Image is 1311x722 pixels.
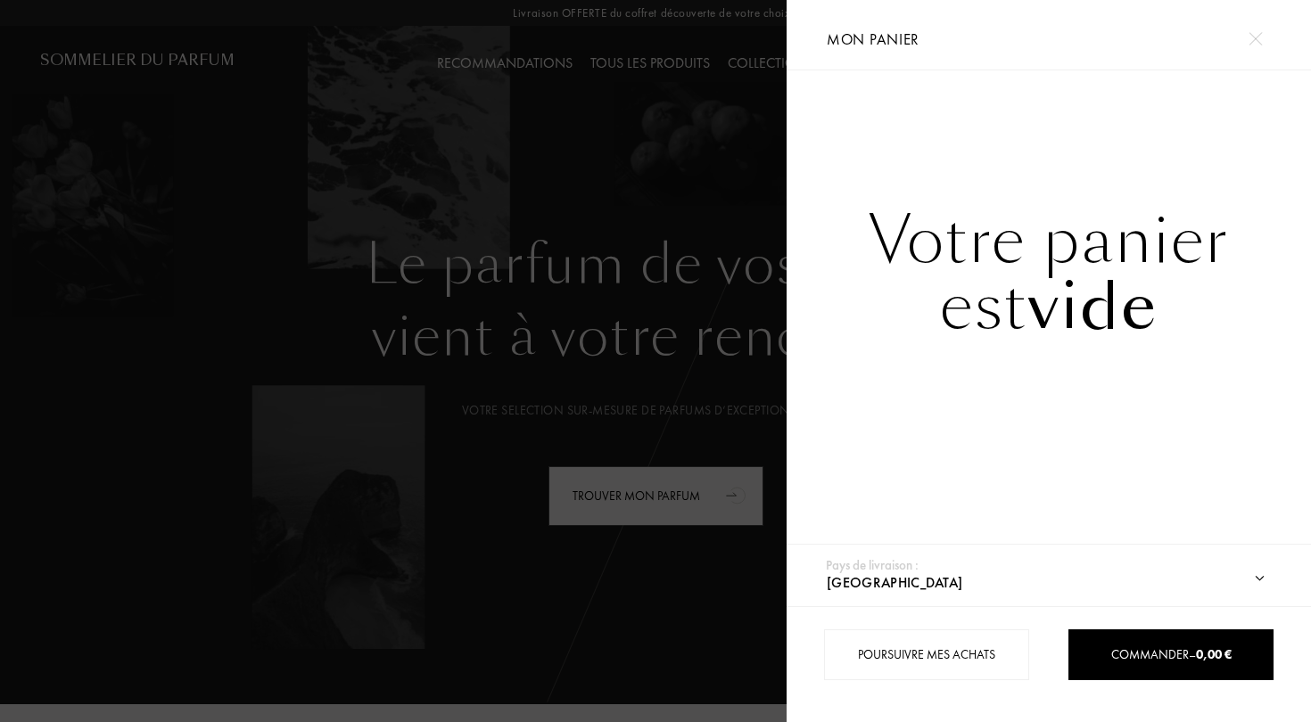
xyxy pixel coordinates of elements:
div: Poursuivre mes achats [824,629,1029,680]
div: Votre panier est [787,208,1311,340]
span: 0,00 € [1196,646,1232,662]
span: vide [1027,263,1158,350]
div: Pays de livraison : [826,555,919,576]
img: cross.svg [1249,32,1262,45]
span: Mon panier [827,29,919,49]
div: Commander – [1069,645,1273,664]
